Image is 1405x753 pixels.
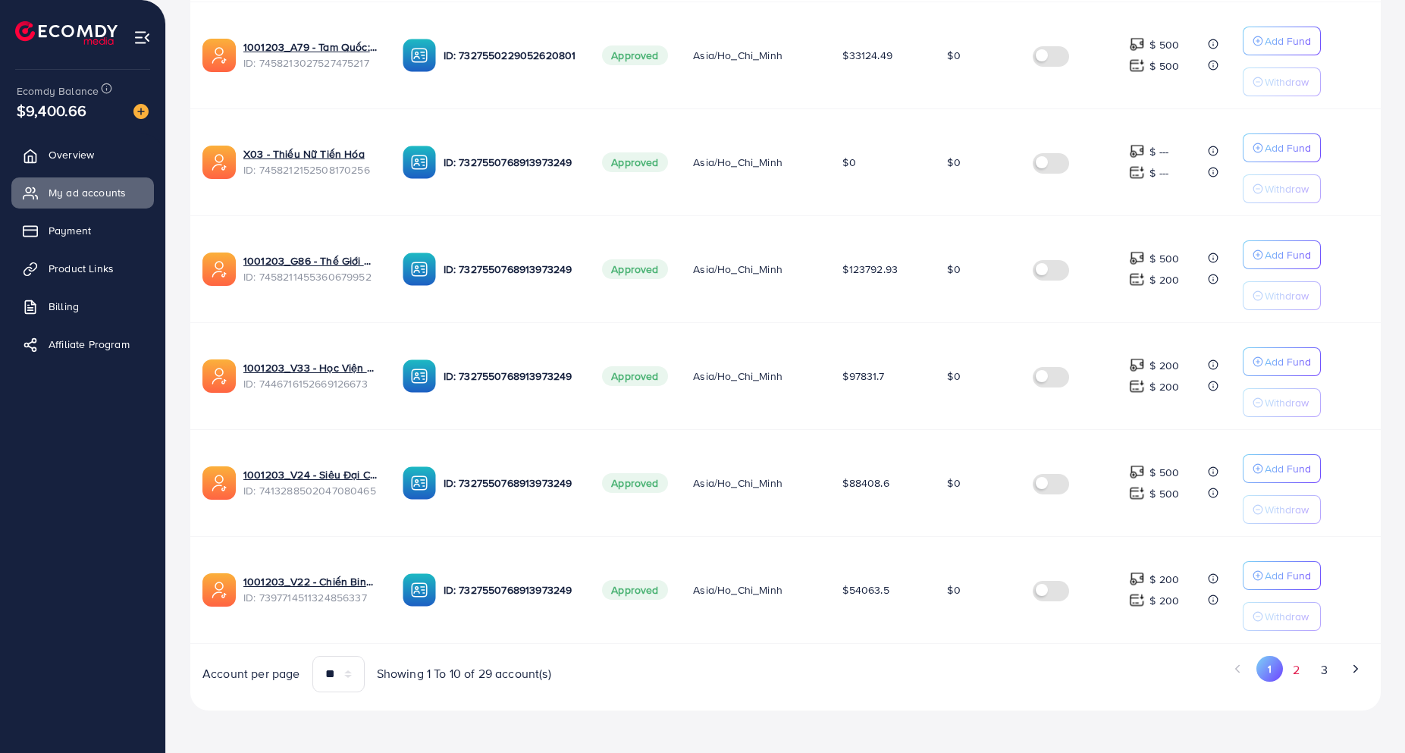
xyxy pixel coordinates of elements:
[1243,454,1321,483] button: Add Fund
[11,329,154,359] a: Affiliate Program
[947,369,960,384] span: $0
[15,21,118,45] img: logo
[1149,463,1179,482] p: $ 500
[444,367,579,385] p: ID: 7327550768913973249
[11,253,154,284] a: Product Links
[202,253,236,286] img: ic-ads-acc.e4c84228.svg
[202,39,236,72] img: ic-ads-acc.e4c84228.svg
[243,146,378,162] a: X03 - Thiếu Nữ Tiến Hóa
[1256,656,1283,682] button: Go to page 1
[1149,36,1179,54] p: $ 500
[444,581,579,599] p: ID: 7327550768913973249
[1265,566,1311,585] p: Add Fund
[1149,591,1179,610] p: $ 200
[798,656,1369,684] ul: Pagination
[1149,57,1179,75] p: $ 500
[1129,165,1145,180] img: top-up amount
[1243,347,1321,376] button: Add Fund
[842,48,892,63] span: $33124.49
[11,140,154,170] a: Overview
[693,582,782,598] span: Asia/Ho_Chi_Minh
[693,369,782,384] span: Asia/Ho_Chi_Minh
[133,104,149,119] img: image
[1129,464,1145,480] img: top-up amount
[1129,36,1145,52] img: top-up amount
[243,360,378,391] div: <span class='underline'>1001203_V33 - Học Viện Huyền Thoại_1733823729883</span></br>7446716152669...
[1265,460,1311,478] p: Add Fund
[243,253,378,268] a: 1001203_G86 - Thế Giới Hải Tặc
[444,260,579,278] p: ID: 7327550768913973249
[444,474,579,492] p: ID: 7327550768913973249
[1265,500,1309,519] p: Withdraw
[133,29,151,46] img: menu
[842,262,898,277] span: $123792.93
[1265,180,1309,198] p: Withdraw
[1129,143,1145,159] img: top-up amount
[1310,656,1338,684] button: Go to page 3
[1265,607,1309,626] p: Withdraw
[842,582,889,598] span: $54063.5
[1265,73,1309,91] p: Withdraw
[243,574,378,605] div: <span class='underline'>1001203_V22 - Chiến Binh Siêu Cấp_1722414636835</span></br>73977145113248...
[693,475,782,491] span: Asia/Ho_Chi_Minh
[1129,378,1145,394] img: top-up amount
[202,146,236,179] img: ic-ads-acc.e4c84228.svg
[1129,571,1145,587] img: top-up amount
[243,590,378,605] span: ID: 7397714511324856337
[1265,353,1311,371] p: Add Fund
[243,483,378,498] span: ID: 7413288502047080465
[1243,561,1321,590] button: Add Fund
[1149,164,1168,182] p: $ ---
[17,99,86,121] span: $9,400.66
[1149,570,1179,588] p: $ 200
[1129,58,1145,74] img: top-up amount
[602,259,667,279] span: Approved
[1129,592,1145,608] img: top-up amount
[602,580,667,600] span: Approved
[403,359,436,393] img: ic-ba-acc.ded83a64.svg
[1149,249,1179,268] p: $ 500
[1265,32,1311,50] p: Add Fund
[49,185,126,200] span: My ad accounts
[842,475,889,491] span: $88408.6
[49,261,114,276] span: Product Links
[693,262,782,277] span: Asia/Ho_Chi_Minh
[842,369,883,384] span: $97831.7
[202,466,236,500] img: ic-ads-acc.e4c84228.svg
[947,155,960,170] span: $0
[377,665,551,682] span: Showing 1 To 10 of 29 account(s)
[243,269,378,284] span: ID: 7458211455360679952
[1129,250,1145,266] img: top-up amount
[11,291,154,322] a: Billing
[1342,656,1369,682] button: Go to next page
[243,467,378,482] a: 1001203_V24 - Siêu Đại Chiến_1726040743489
[49,337,130,352] span: Affiliate Program
[243,55,378,71] span: ID: 7458213027527475217
[11,215,154,246] a: Payment
[444,46,579,64] p: ID: 7327550229052620801
[1129,271,1145,287] img: top-up amount
[1149,143,1168,161] p: $ ---
[11,177,154,208] a: My ad accounts
[1243,67,1321,96] button: Withdraw
[602,366,667,386] span: Approved
[243,376,378,391] span: ID: 7446716152669126673
[243,39,378,71] div: <span class='underline'>1001203_A79 - Tam Quốc: Công Thành Truyền Kỳ</span></br>7458213027527475217
[49,299,79,314] span: Billing
[1149,485,1179,503] p: $ 500
[243,146,378,177] div: <span class='underline'>X03 - Thiếu Nữ Tiến Hóa</span></br>7458212152508170256
[243,39,378,55] a: 1001203_A79 - Tam Quốc: Công Thành Truyền Kỳ
[947,582,960,598] span: $0
[17,83,99,99] span: Ecomdy Balance
[602,473,667,493] span: Approved
[49,223,91,238] span: Payment
[1149,356,1179,375] p: $ 200
[1265,287,1309,305] p: Withdraw
[403,253,436,286] img: ic-ba-acc.ded83a64.svg
[1149,271,1179,289] p: $ 200
[243,162,378,177] span: ID: 7458212152508170256
[1129,485,1145,501] img: top-up amount
[1243,495,1321,524] button: Withdraw
[243,574,378,589] a: 1001203_V22 - Chiến Binh Siêu Cấp_1722414636835
[1243,174,1321,203] button: Withdraw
